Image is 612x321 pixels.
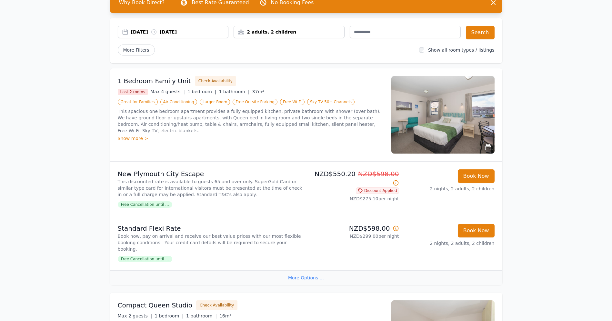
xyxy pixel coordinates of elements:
span: Larger Room [200,99,230,105]
p: This spacious one bedroom apartment provides a fully equipped kitchen, private bathroom with show... [118,108,384,134]
button: Check Availability [195,76,236,86]
span: Air Conditioning [160,99,197,105]
span: Free Cancellation until ... [118,256,172,262]
span: Discount Applied [356,187,399,194]
span: 1 bathroom | [219,89,249,94]
span: Max 4 guests | [150,89,185,94]
p: 2 nights, 2 adults, 2 children [404,186,495,192]
span: Free Cancellation until ... [118,201,172,208]
p: New Plymouth City Escape [118,169,304,178]
span: Free Wi-Fi [280,99,305,105]
h3: Compact Queen Studio [118,301,193,310]
div: [DATE] [DATE] [131,29,228,35]
span: Great for Families [118,99,158,105]
p: NZD$550.20 [309,169,399,187]
span: 16m² [219,313,231,318]
p: 2 nights, 2 adults, 2 children [404,240,495,246]
span: Free On-site Parking [233,99,277,105]
p: Standard Flexi Rate [118,224,304,233]
span: 1 bedroom | [155,313,184,318]
p: Book now, pay on arrival and receive our best value prices with our most flexible booking conditi... [118,233,304,252]
span: 1 bathroom | [186,313,217,318]
label: Show all room types / listings [428,47,494,53]
p: NZD$299.00 per night [309,233,399,239]
h3: 1 Bedroom Family Unit [118,76,191,85]
span: Max 2 guests | [118,313,152,318]
span: More Filters [118,45,155,55]
p: NZD$598.00 [309,224,399,233]
div: More Options ... [110,270,502,285]
button: Check Availability [196,300,237,310]
p: NZD$275.10 per night [309,196,399,202]
button: Book Now [458,224,495,237]
span: Sky TV 50+ Channels [307,99,355,105]
button: Book Now [458,169,495,183]
span: 37m² [252,89,264,94]
div: 2 adults, 2 children [234,29,344,35]
div: Show more > [118,135,384,142]
span: NZD$598.00 [358,170,399,178]
span: 1 bedroom | [187,89,216,94]
span: Last 2 rooms [118,89,148,95]
button: Search [466,26,495,39]
p: This discounted rate is available to guests 65 and over only. SuperGold Card or similar type card... [118,178,304,198]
